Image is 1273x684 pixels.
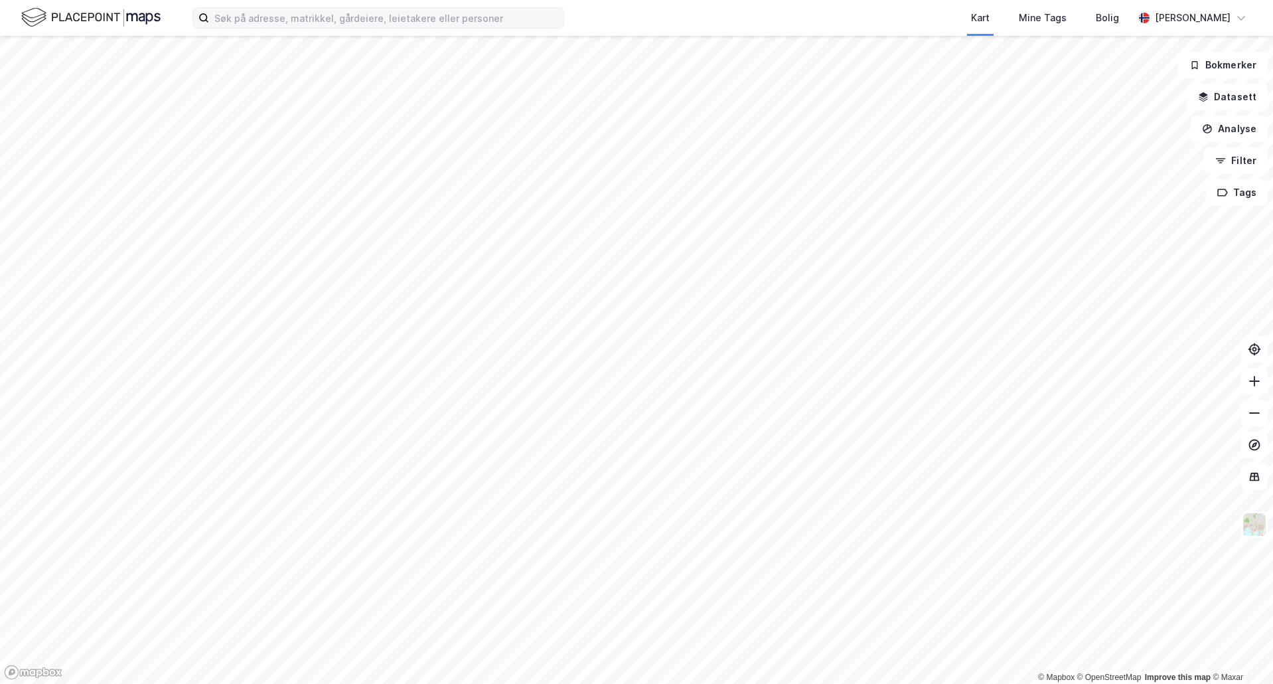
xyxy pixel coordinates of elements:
div: Kart [971,10,990,26]
div: Bolig [1096,10,1119,26]
input: Søk på adresse, matrikkel, gårdeiere, leietakere eller personer [209,8,563,28]
div: [PERSON_NAME] [1155,10,1231,26]
img: logo.f888ab2527a4732fd821a326f86c7f29.svg [21,6,161,29]
div: Kontrollprogram for chat [1207,620,1273,684]
div: Mine Tags [1019,10,1067,26]
iframe: Chat Widget [1207,620,1273,684]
